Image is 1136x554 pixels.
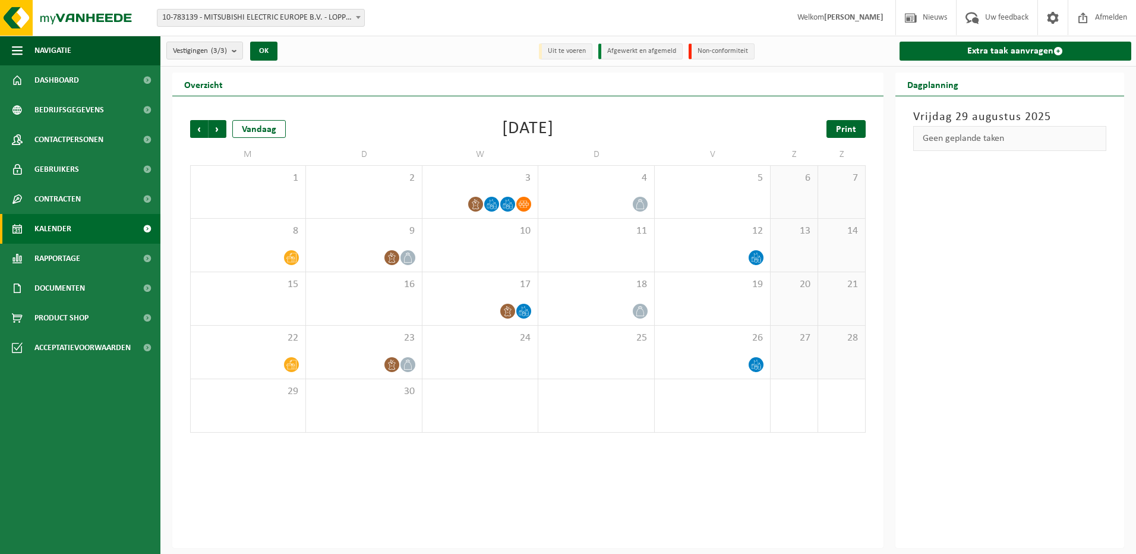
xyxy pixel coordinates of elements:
[34,155,79,184] span: Gebruikers
[824,172,859,185] span: 7
[661,332,764,345] span: 26
[34,244,80,273] span: Rapportage
[428,225,532,238] span: 10
[34,125,103,155] span: Contactpersonen
[777,172,812,185] span: 6
[211,47,227,55] count: (3/3)
[826,120,866,138] a: Print
[197,278,299,291] span: 15
[544,278,648,291] span: 18
[34,303,89,333] span: Product Shop
[34,95,104,125] span: Bedrijfsgegevens
[312,172,415,185] span: 2
[428,332,532,345] span: 24
[824,332,859,345] span: 28
[157,9,365,27] span: 10-783139 - MITSUBISHI ELECTRIC EUROPE B.V. - LOPPEM
[895,73,970,96] h2: Dagplanning
[190,144,306,165] td: M
[34,333,131,363] span: Acceptatievoorwaarden
[818,144,866,165] td: Z
[306,144,422,165] td: D
[598,43,683,59] li: Afgewerkt en afgemeld
[900,42,1132,61] a: Extra taak aanvragen
[661,278,764,291] span: 19
[502,120,554,138] div: [DATE]
[428,172,532,185] span: 3
[312,278,415,291] span: 16
[312,225,415,238] span: 9
[197,385,299,398] span: 29
[836,125,856,134] span: Print
[428,278,532,291] span: 17
[209,120,226,138] span: Volgende
[166,42,243,59] button: Vestigingen(3/3)
[824,278,859,291] span: 21
[913,108,1107,126] h3: Vrijdag 29 augustus 2025
[197,225,299,238] span: 8
[661,172,764,185] span: 5
[544,225,648,238] span: 11
[661,225,764,238] span: 12
[197,332,299,345] span: 22
[544,172,648,185] span: 4
[824,225,859,238] span: 14
[312,385,415,398] span: 30
[539,43,592,59] li: Uit te voeren
[157,10,364,26] span: 10-783139 - MITSUBISHI ELECTRIC EUROPE B.V. - LOPPEM
[777,278,812,291] span: 20
[34,273,85,303] span: Documenten
[777,332,812,345] span: 27
[172,73,235,96] h2: Overzicht
[232,120,286,138] div: Vandaag
[190,120,208,138] span: Vorige
[422,144,538,165] td: W
[250,42,277,61] button: OK
[913,126,1107,151] div: Geen geplande taken
[312,332,415,345] span: 23
[689,43,755,59] li: Non-conformiteit
[771,144,818,165] td: Z
[34,36,71,65] span: Navigatie
[34,65,79,95] span: Dashboard
[173,42,227,60] span: Vestigingen
[655,144,771,165] td: V
[824,13,883,22] strong: [PERSON_NAME]
[197,172,299,185] span: 1
[34,184,81,214] span: Contracten
[777,225,812,238] span: 13
[34,214,71,244] span: Kalender
[538,144,654,165] td: D
[544,332,648,345] span: 25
